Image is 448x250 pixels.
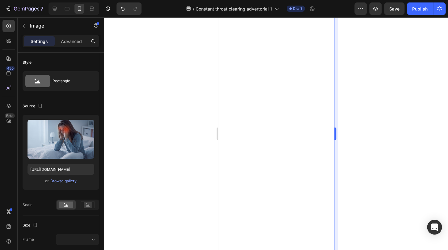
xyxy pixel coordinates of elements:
div: Style [23,60,32,65]
span: Save [389,6,399,11]
div: Source [23,102,44,110]
div: Publish [412,6,428,12]
span: or [45,177,49,185]
p: Settings [31,38,48,45]
div: 450 [6,66,15,71]
span: Constant throat clearing advertorial 1 [196,6,272,12]
div: Size [23,221,39,230]
div: Rectangle [53,74,90,88]
span: Draft [293,6,302,11]
button: Save [384,2,404,15]
img: preview-image [27,120,94,159]
span: / [193,6,194,12]
div: Undo/Redo [116,2,142,15]
div: Beta [5,113,15,118]
div: Scale [23,202,32,208]
p: Image [30,22,82,29]
p: Advanced [61,38,82,45]
button: Browse gallery [50,178,77,184]
input: https://example.com/image.jpg [27,164,94,175]
iframe: Design area [218,17,334,250]
button: Publish [407,2,433,15]
button: 7 [2,2,46,15]
div: Open Intercom Messenger [427,220,442,235]
p: 7 [40,5,43,12]
label: Frame [23,237,34,242]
